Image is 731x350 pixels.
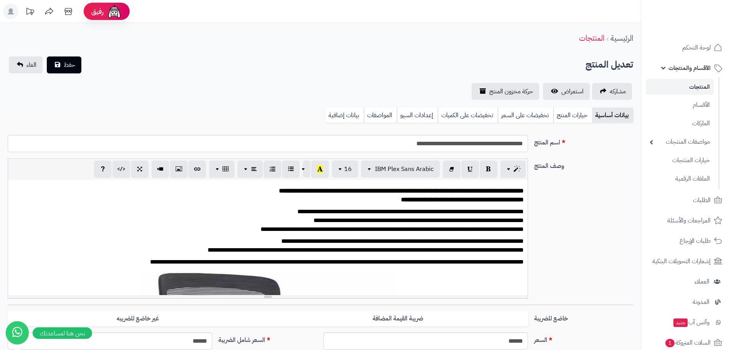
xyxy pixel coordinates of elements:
a: الطلبات [646,191,726,209]
span: إشعارات التحويلات البنكية [652,256,711,267]
a: حركة مخزون المنتج [472,83,539,100]
img: ai-face.png [107,4,122,19]
a: الغاء [9,56,43,73]
a: تحديثات المنصة [20,4,40,21]
a: مشاركه [592,83,632,100]
span: مشاركه [610,87,626,96]
a: طلبات الإرجاع [646,232,726,250]
a: المدونة [646,293,726,311]
a: المراجعات والأسئلة [646,211,726,230]
a: الرئيسية [611,32,633,44]
a: الأقسام [646,97,714,113]
span: 1 [665,338,675,348]
span: وآتس آب [673,317,710,328]
span: المراجعات والأسئلة [667,215,711,226]
label: اسم المنتج [531,135,636,147]
span: رفيق [91,7,104,16]
a: الملفات الرقمية [646,171,714,187]
a: وآتس آبجديد [646,313,726,332]
span: حفظ [64,60,75,70]
a: إعدادات السيو [397,108,438,123]
button: IBM Plex Sans Arabic [361,161,440,177]
a: لوحة التحكم [646,38,726,57]
a: مواصفات المنتجات [646,134,714,150]
span: طلبات الإرجاع [680,236,711,246]
span: 16 [344,164,352,174]
a: المنتجات [646,79,714,95]
button: حفظ [47,56,81,73]
a: تخفيضات على الكميات [438,108,498,123]
label: خاضع للضريبة [531,311,636,323]
span: العملاء [695,276,710,287]
a: بيانات إضافية [325,108,364,123]
label: ضريبة القيمة المضافة [268,311,528,327]
span: حركة مخزون المنتج [489,87,533,96]
a: استعراض [543,83,590,100]
a: المنتجات [579,32,604,44]
a: المواصفات [364,108,397,123]
span: جديد [673,318,688,327]
a: تخفيضات على السعر [498,108,553,123]
a: الماركات [646,115,714,132]
span: الأقسام والمنتجات [668,63,711,73]
span: IBM Plex Sans Arabic [375,164,434,174]
label: السعر شامل الضريبة [215,332,320,345]
label: غير خاضع للضريبه [8,311,268,327]
span: المدونة [693,297,710,307]
a: إشعارات التحويلات البنكية [646,252,726,270]
a: خيارات المنتج [553,108,592,123]
a: خيارات المنتجات [646,152,714,169]
h2: تعديل المنتج [586,57,633,73]
label: السعر [531,332,636,345]
button: 16 [332,161,358,177]
span: السلات المتروكة [665,337,711,348]
span: الطلبات [693,195,711,206]
span: لوحة التحكم [682,42,711,53]
label: وصف المنتج [531,158,636,171]
span: الغاء [26,60,36,70]
a: العملاء [646,272,726,291]
img: logo-2.png [679,7,724,23]
span: استعراض [561,87,584,96]
a: بيانات أساسية [592,108,633,123]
